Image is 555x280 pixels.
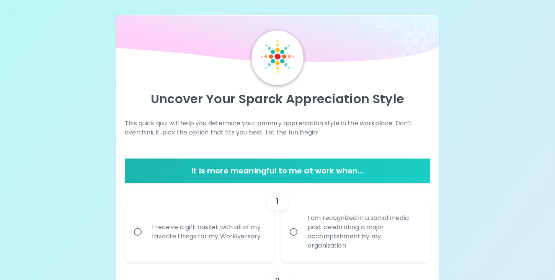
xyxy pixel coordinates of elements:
h6: It is more meaningful to me at work when... [128,165,427,177]
div: I receive a gift basket with all of my favorite things for my Workiversary [146,214,270,250]
img: wave [116,15,439,66]
img: Sparck Logo [261,40,294,73]
p: This quick quiz will help you determine your primary appreciation style in the workplace. Don’t o... [125,119,430,137]
h6: 1 [276,195,279,207]
div: I am recognized in a social media post celebrating a major accomplishment by my organization [302,204,426,259]
p: Uncover Your Sparck Appreciation Style [125,91,430,107]
div: choice-group-check [125,183,430,262]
